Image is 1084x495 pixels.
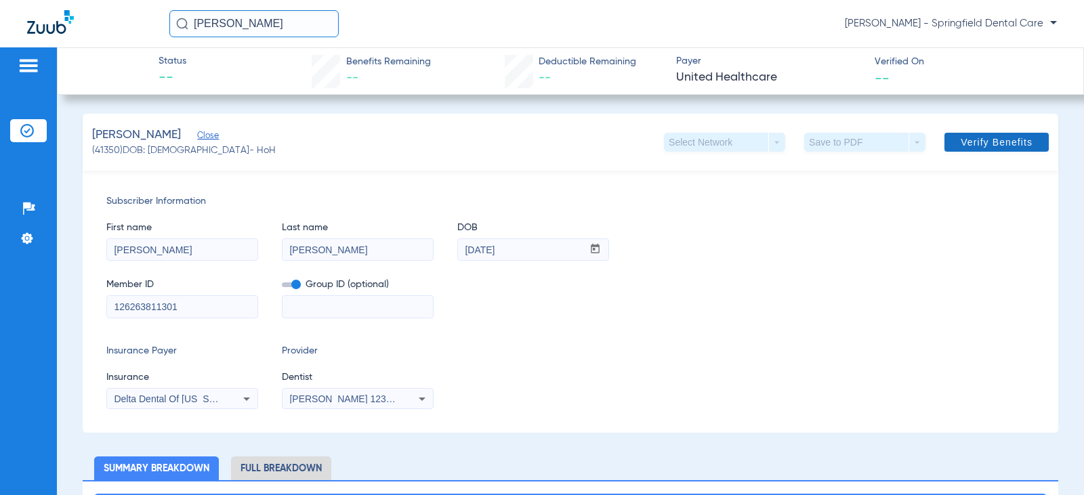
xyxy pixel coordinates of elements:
[676,69,863,86] span: United Healthcare
[92,127,181,144] span: [PERSON_NAME]
[106,370,258,385] span: Insurance
[539,55,636,69] span: Deductible Remaining
[106,221,258,235] span: First name
[231,456,331,480] li: Full Breakdown
[539,72,551,84] span: --
[176,18,188,30] img: Search Icon
[114,393,234,404] span: Delta Dental Of [US_STATE]
[92,144,276,158] span: (41350) DOB: [DEMOGRAPHIC_DATA] - HoH
[94,456,219,480] li: Summary Breakdown
[346,72,358,84] span: --
[106,278,258,292] span: Member ID
[106,194,1035,209] span: Subscriber Information
[875,55,1062,69] span: Verified On
[282,221,434,235] span: Last name
[159,54,186,68] span: Status
[676,54,863,68] span: Payer
[159,69,186,88] span: --
[944,133,1049,152] button: Verify Benefits
[169,10,339,37] input: Search for patients
[197,131,209,144] span: Close
[457,221,609,235] span: DOB
[282,278,434,292] span: Group ID (optional)
[106,344,258,358] span: Insurance Payer
[961,137,1033,148] span: Verify Benefits
[845,17,1057,30] span: [PERSON_NAME] - Springfield Dental Care
[282,370,434,385] span: Dentist
[346,55,431,69] span: Benefits Remaining
[18,58,39,74] img: hamburger-icon
[282,344,434,358] span: Provider
[289,393,423,404] span: [PERSON_NAME] 1235410028
[582,239,608,261] button: Open calendar
[875,70,890,85] span: --
[27,10,74,34] img: Zuub Logo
